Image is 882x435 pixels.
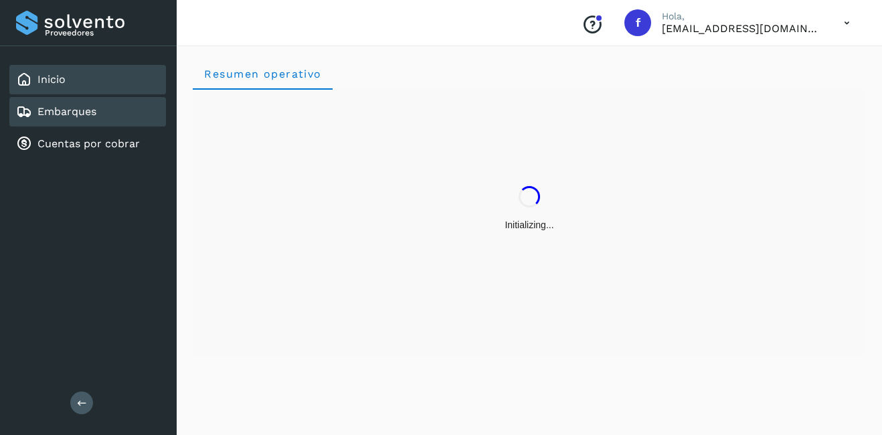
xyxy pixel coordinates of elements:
[662,11,822,22] p: Hola,
[37,105,96,118] a: Embarques
[9,65,166,94] div: Inicio
[203,68,322,80] span: Resumen operativo
[662,22,822,35] p: facturacion@protransport.com.mx
[37,137,140,150] a: Cuentas por cobrar
[9,97,166,126] div: Embarques
[9,129,166,159] div: Cuentas por cobrar
[45,28,161,37] p: Proveedores
[37,73,66,86] a: Inicio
